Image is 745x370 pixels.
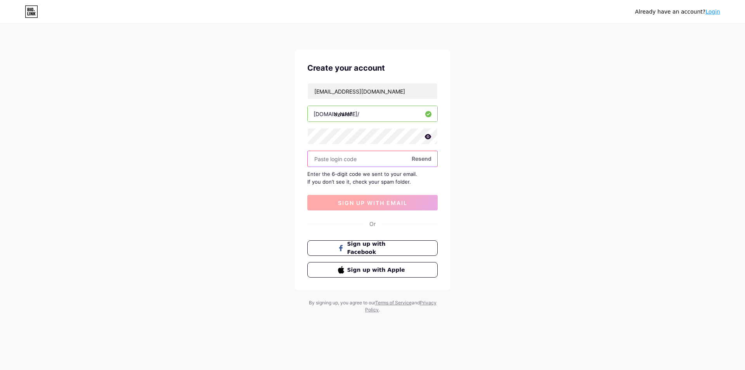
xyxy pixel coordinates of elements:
input: username [308,106,437,122]
span: Sign up with Apple [347,266,407,274]
div: Create your account [307,62,438,74]
div: [DOMAIN_NAME]/ [314,110,359,118]
button: sign up with email [307,195,438,210]
div: By signing up, you agree to our and . [307,299,438,313]
div: Or [369,220,376,228]
span: Resend [412,155,431,163]
span: Sign up with Facebook [347,240,407,256]
span: sign up with email [338,200,407,206]
a: Terms of Service [375,300,412,306]
button: Sign up with Facebook [307,240,438,256]
a: Login [705,9,720,15]
div: Enter the 6-digit code we sent to your email. If you don’t see it, check your spam folder. [307,170,438,186]
button: Sign up with Apple [307,262,438,278]
input: Paste login code [308,151,437,167]
div: Already have an account? [635,8,720,16]
input: Email [308,83,437,99]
